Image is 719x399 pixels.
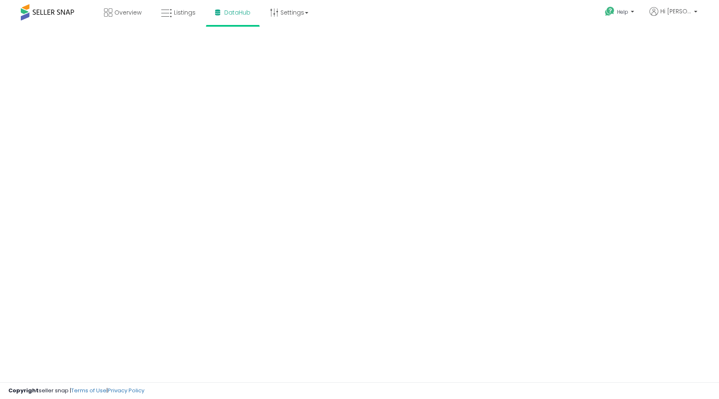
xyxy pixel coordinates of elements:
[650,7,697,26] a: Hi [PERSON_NAME]
[224,8,250,17] span: DataHub
[660,7,692,15] span: Hi [PERSON_NAME]
[617,8,628,15] span: Help
[114,8,141,17] span: Overview
[605,6,615,17] i: Get Help
[174,8,196,17] span: Listings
